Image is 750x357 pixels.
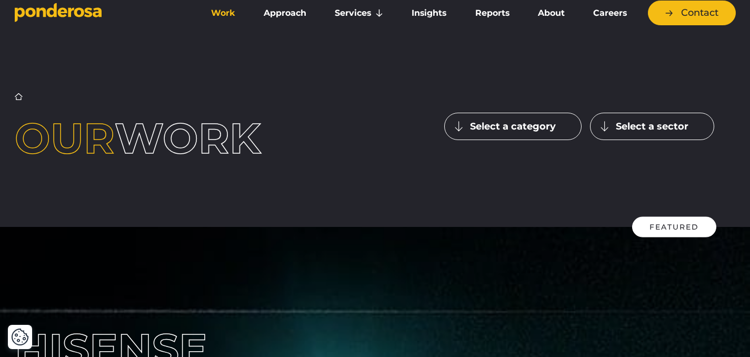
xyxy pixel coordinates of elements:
[323,2,395,24] a: Services
[581,2,639,24] a: Careers
[15,93,23,101] a: Home
[199,2,247,24] a: Work
[632,217,716,237] div: Featured
[590,113,714,140] button: Select a sector
[648,1,736,25] a: Contact
[526,2,577,24] a: About
[399,2,458,24] a: Insights
[15,3,183,24] a: Go to homepage
[252,2,318,24] a: Approach
[11,328,29,346] button: Cookie Settings
[444,113,582,140] button: Select a category
[11,328,29,346] img: Revisit consent button
[463,2,522,24] a: Reports
[15,113,115,164] span: Our
[15,117,306,160] h1: work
